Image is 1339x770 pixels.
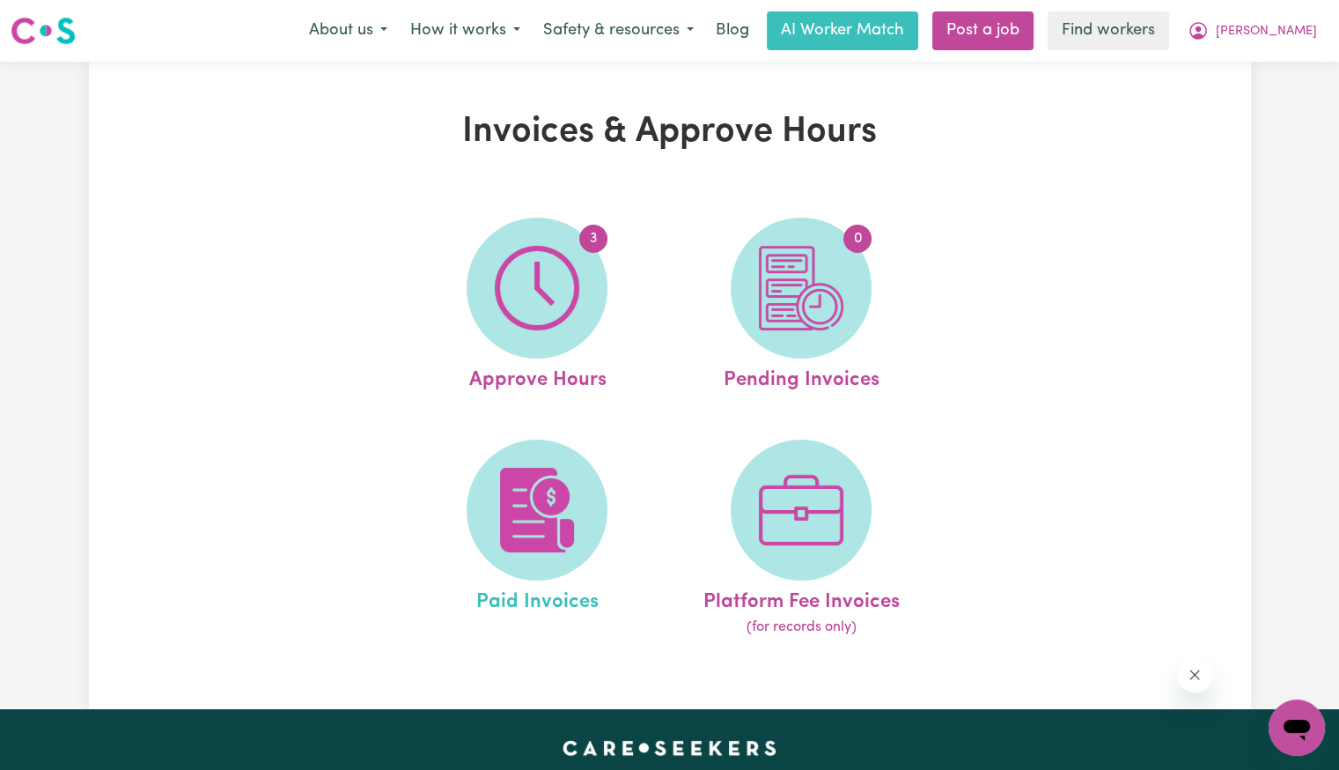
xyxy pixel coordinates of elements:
[703,581,900,618] span: Platform Fee Invoices
[532,12,705,49] button: Safety & resources
[843,225,872,253] span: 0
[579,225,607,253] span: 3
[1216,22,1317,41] span: [PERSON_NAME]
[11,15,76,47] img: Careseekers logo
[11,11,76,51] a: Careseekers logo
[1269,700,1325,756] iframe: Button to launch messaging window
[468,359,606,396] span: Approve Hours
[298,12,399,49] button: About us
[410,218,664,396] a: Approve Hours
[1176,12,1328,49] button: My Account
[1177,657,1212,692] iframe: Close message
[747,617,857,638] span: (for records only)
[767,11,918,50] a: AI Worker Match
[932,11,1034,50] a: Post a job
[410,440,664,639] a: Paid Invoices
[11,12,107,26] span: Need any help?
[293,111,1047,153] h1: Invoices & Approve Hours
[1048,11,1169,50] a: Find workers
[705,11,760,50] a: Blog
[724,359,879,396] span: Pending Invoices
[476,581,599,618] span: Paid Invoices
[674,440,928,639] a: Platform Fee Invoices(for records only)
[563,741,776,755] a: Careseekers home page
[674,218,928,396] a: Pending Invoices
[399,12,532,49] button: How it works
